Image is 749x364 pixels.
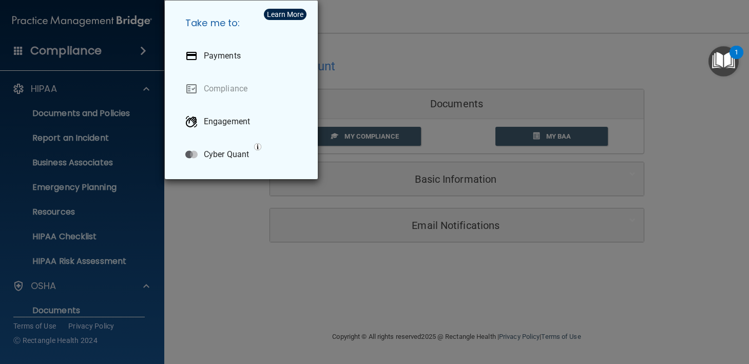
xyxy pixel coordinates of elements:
h5: Take me to: [177,9,310,37]
div: Learn More [267,11,303,18]
button: Learn More [264,9,306,20]
p: Payments [204,51,241,61]
p: Engagement [204,117,250,127]
a: Payments [177,42,310,70]
p: Cyber Quant [204,149,249,160]
a: Engagement [177,107,310,136]
div: 1 [735,52,738,66]
button: Open Resource Center, 1 new notification [708,46,739,76]
a: Compliance [177,74,310,103]
a: Cyber Quant [177,140,310,169]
